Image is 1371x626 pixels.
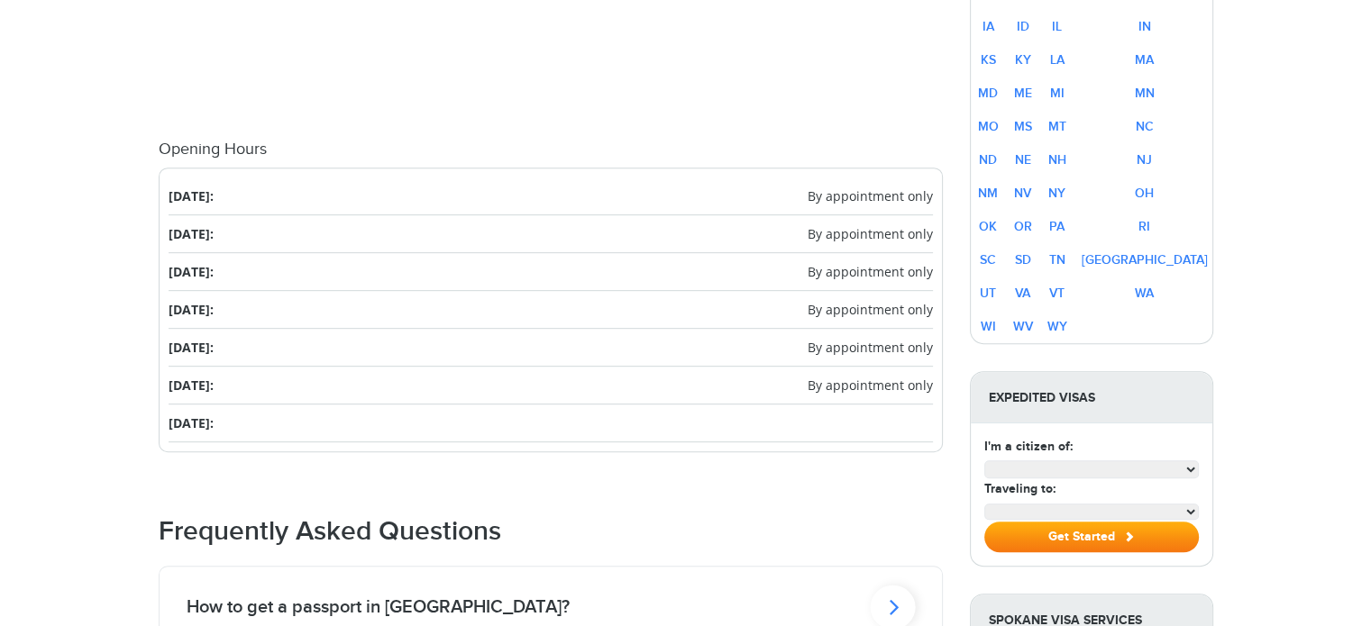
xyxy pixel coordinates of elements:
[1136,119,1154,134] a: NC
[1050,86,1065,101] a: MI
[1047,319,1067,334] a: WY
[1013,319,1033,334] a: WV
[808,300,933,319] span: By appointment only
[1135,86,1155,101] a: MN
[1014,186,1031,201] a: NV
[1137,152,1152,168] a: NJ
[159,515,943,548] h2: Frequently Asked Questions
[1049,252,1065,268] a: TN
[169,367,933,404] li: [DATE]:
[169,177,933,215] li: [DATE]:
[1014,86,1032,101] a: ME
[1135,286,1154,301] a: WA
[1017,19,1029,34] a: ID
[808,376,933,395] span: By appointment only
[1050,52,1065,68] a: LA
[808,186,933,205] span: By appointment only
[983,19,994,34] a: IA
[808,338,933,357] span: By appointment only
[159,141,943,159] h4: Opening Hours
[984,437,1073,456] label: I'm a citizen of:
[1048,152,1066,168] a: NH
[978,186,998,201] a: NM
[808,224,933,243] span: By appointment only
[981,319,996,334] a: WI
[978,119,999,134] a: MO
[1082,252,1208,268] a: [GEOGRAPHIC_DATA]
[1049,286,1065,301] a: VT
[1048,186,1065,201] a: NY
[1015,286,1030,301] a: VA
[980,286,996,301] a: UT
[1138,219,1150,234] a: RI
[1048,119,1066,134] a: MT
[979,152,997,168] a: ND
[984,479,1056,498] label: Traveling to:
[971,372,1212,423] strong: Expedited Visas
[1014,119,1032,134] a: MS
[980,252,996,268] a: SC
[169,404,933,442] li: [DATE]:
[1052,19,1062,34] a: IL
[1014,219,1032,234] a: OR
[169,329,933,367] li: [DATE]:
[1138,19,1151,34] a: IN
[984,522,1199,552] button: Get Started
[1015,252,1031,268] a: SD
[1135,52,1154,68] a: MA
[978,86,998,101] a: MD
[1015,52,1031,68] a: KY
[169,253,933,291] li: [DATE]:
[979,219,997,234] a: OK
[1135,186,1154,201] a: OH
[981,52,996,68] a: KS
[169,291,933,329] li: [DATE]:
[1015,152,1031,168] a: NE
[1049,219,1065,234] a: PA
[808,262,933,281] span: By appointment only
[169,215,933,253] li: [DATE]:
[187,596,570,618] h2: How to get a passport in [GEOGRAPHIC_DATA]?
